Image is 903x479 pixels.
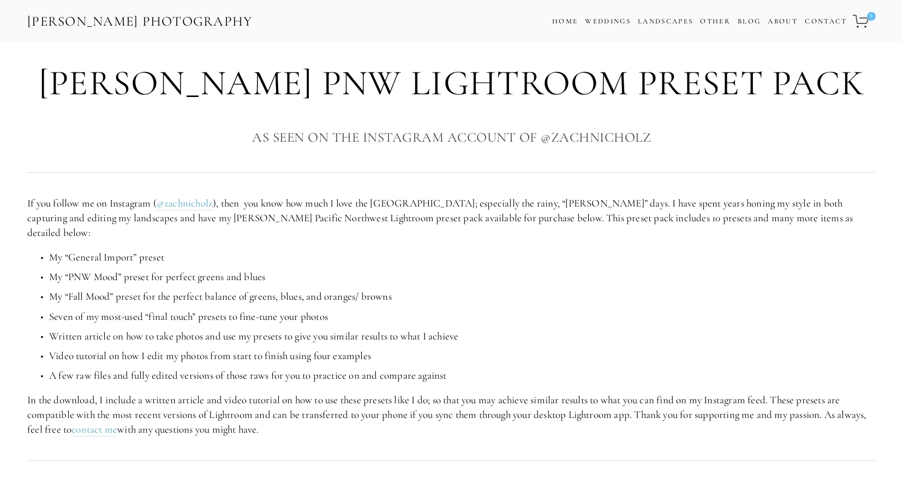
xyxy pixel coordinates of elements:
[700,17,731,26] a: Other
[27,393,876,436] p: In the download, I include a written article and video tutorial on how to use these presets like ...
[638,17,693,26] a: Landscapes
[552,14,578,29] a: Home
[49,310,876,324] p: Seven of my most-used “final touch” presets to fine-tune your photos
[27,196,876,240] p: If you follow me on Instagram ( ), then you know how much I love the [GEOGRAPHIC_DATA]; especiall...
[157,197,213,210] a: @zachnicholz
[71,423,117,436] a: contact me
[49,329,876,344] p: Written article on how to take photos and use my presets to give you similar results to what I ac...
[49,349,876,363] p: Video tutorial on how I edit my photos from start to finish using four examples
[26,9,254,34] a: [PERSON_NAME] Photography
[49,368,876,383] p: A few raw files and fully edited versions of those raws for you to practice on and compare against
[49,270,876,284] p: My “PNW Mood” preset for perfect greens and blues
[585,17,631,26] a: Weddings
[867,12,876,21] span: 0
[27,64,876,103] h1: [PERSON_NAME] PNW Lightroom Preset Pack
[805,14,847,29] a: Contact
[49,289,876,304] p: My “Fall Mood” preset for the perfect balance of greens, blues, and oranges/ browns
[851,8,877,34] a: 0 items in cart
[49,250,876,265] p: My “General Import” preset
[738,14,761,29] a: Blog
[768,14,798,29] a: About
[27,126,876,148] h3: As Seen on the Instagram Account of @zachnicholz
